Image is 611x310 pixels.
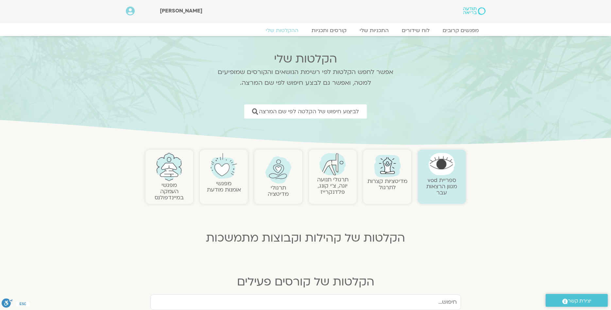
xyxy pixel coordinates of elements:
[150,294,461,310] input: חיפוש...
[155,181,184,201] a: מפגשיהעמקה במיינדפולנס
[259,108,359,115] span: לביצוע חיפוש של הקלטה לפי שם המרצה
[305,27,353,34] a: קורסים ותכניות
[367,177,407,191] a: מדיטציות קצרות לתרגול
[126,27,485,34] nav: Menu
[207,180,241,193] a: מפגשיאומנות מודעת
[568,297,591,305] span: יצירת קשר
[160,7,202,14] span: [PERSON_NAME]
[426,176,457,196] a: ספריית vodמגוון הרצאות עבר
[145,231,466,245] h2: הקלטות של קהילות וקבוצות מתמשכות
[436,27,485,34] a: מפגשים קרובים
[546,294,608,307] a: יצירת קשר
[145,275,466,288] h2: הקלטות של קורסים פעילים
[259,27,305,34] a: ההקלטות שלי
[209,52,402,65] h2: הקלטות שלי
[244,104,367,119] a: לביצוע חיפוש של הקלטה לפי שם המרצה
[268,184,289,198] a: תרגולימדיטציה
[395,27,436,34] a: לוח שידורים
[353,27,395,34] a: התכניות שלי
[209,67,402,88] p: אפשר לחפש הקלטות לפי רשימת הנושאים והקורסים שמופיעים למטה, ואפשר גם לבצע חיפוש לפי שם המרצה.
[317,176,348,196] a: תרגולי תנועהיוגה, צ׳י קונג, פלדנקרייז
